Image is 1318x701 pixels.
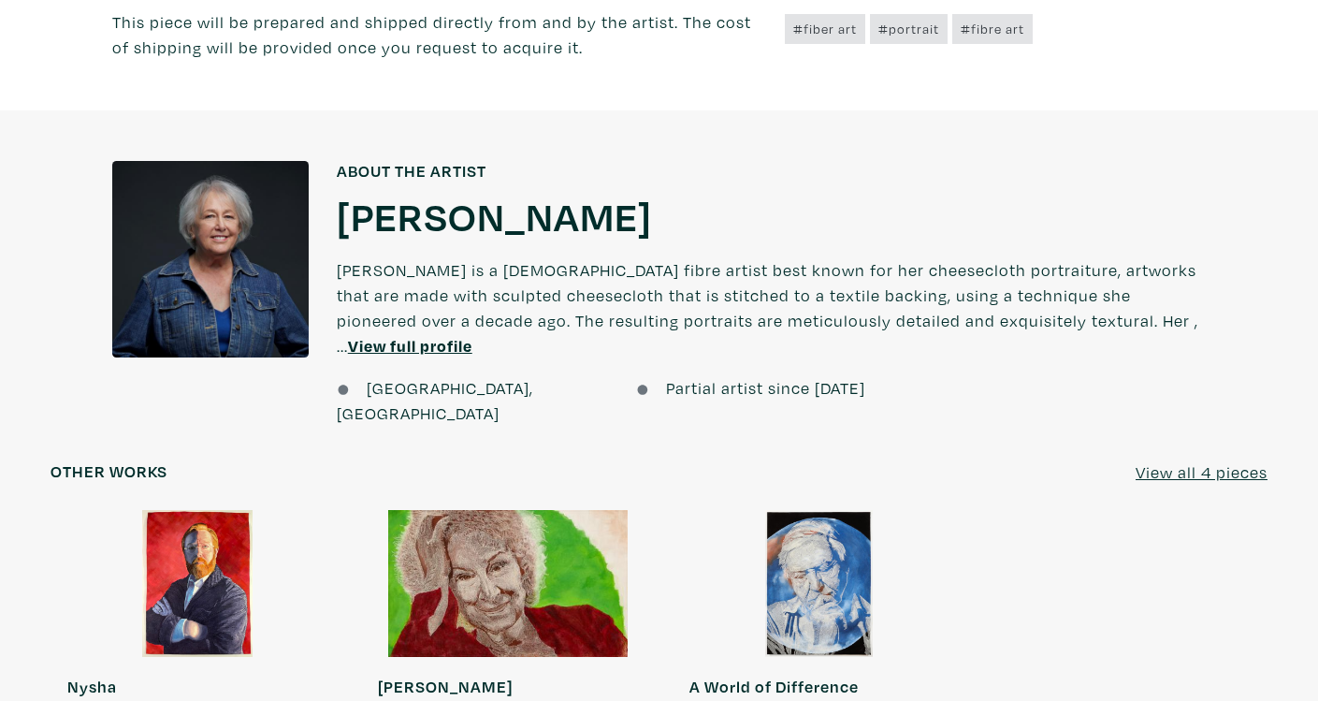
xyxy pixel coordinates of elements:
[337,241,1206,375] p: [PERSON_NAME] is a [DEMOGRAPHIC_DATA] fibre artist best known for her cheesecloth portraiture, ar...
[1136,460,1267,485] a: View all 4 pieces
[1136,461,1267,483] u: View all 4 pieces
[112,9,758,60] p: This piece will be prepared and shipped directly from and by the artist. The cost of shipping wil...
[952,14,1033,44] a: #fibre art
[378,676,513,697] strong: [PERSON_NAME]
[67,676,117,697] strong: Nysha
[337,161,1206,182] h6: About the artist
[348,335,472,357] a: View full profile
[666,377,865,399] span: Partial artist since [DATE]
[337,377,533,424] span: [GEOGRAPHIC_DATA], [GEOGRAPHIC_DATA]
[785,14,865,44] a: #fiber art
[337,190,652,241] a: [PERSON_NAME]
[689,676,859,697] strong: A World of Difference
[870,14,948,44] a: #portrait
[51,461,167,482] h6: Other works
